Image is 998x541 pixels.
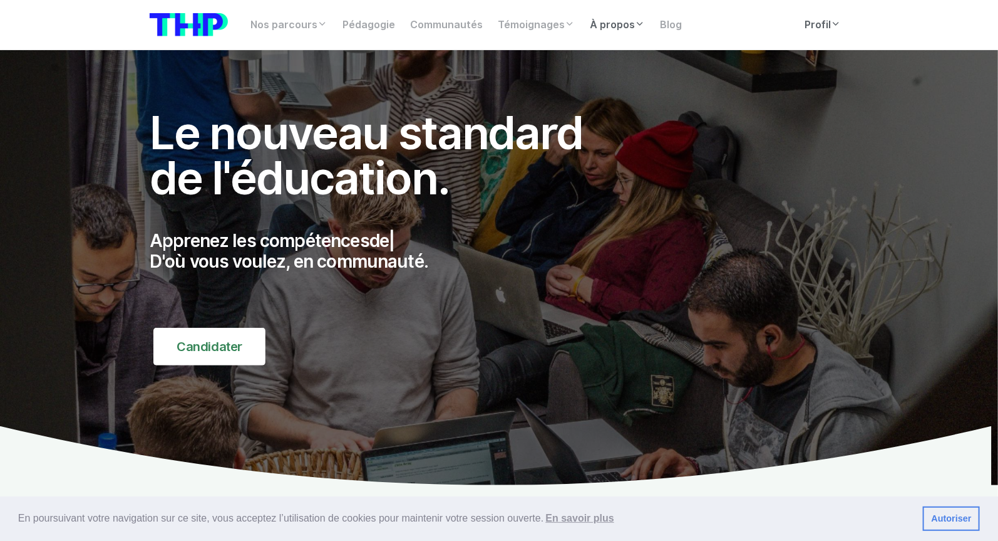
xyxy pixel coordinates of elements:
a: Candidater [153,328,265,365]
a: À propos [582,13,652,38]
img: logo [150,13,228,36]
a: Blog [652,13,689,38]
a: Nos parcours [243,13,335,38]
a: learn more about cookies [543,509,616,528]
span: de [369,230,389,251]
a: Témoignages [490,13,582,38]
p: Apprenez les compétences D'où vous voulez, en communauté. [150,231,610,273]
a: Communautés [403,13,490,38]
span: En poursuivant votre navigation sur ce site, vous acceptez l’utilisation de cookies pour mainteni... [18,509,913,528]
span: | [389,230,394,251]
a: Profil [797,13,848,38]
a: Pédagogie [335,13,403,38]
h1: Le nouveau standard de l'éducation. [150,110,610,201]
a: dismiss cookie message [923,507,980,532]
